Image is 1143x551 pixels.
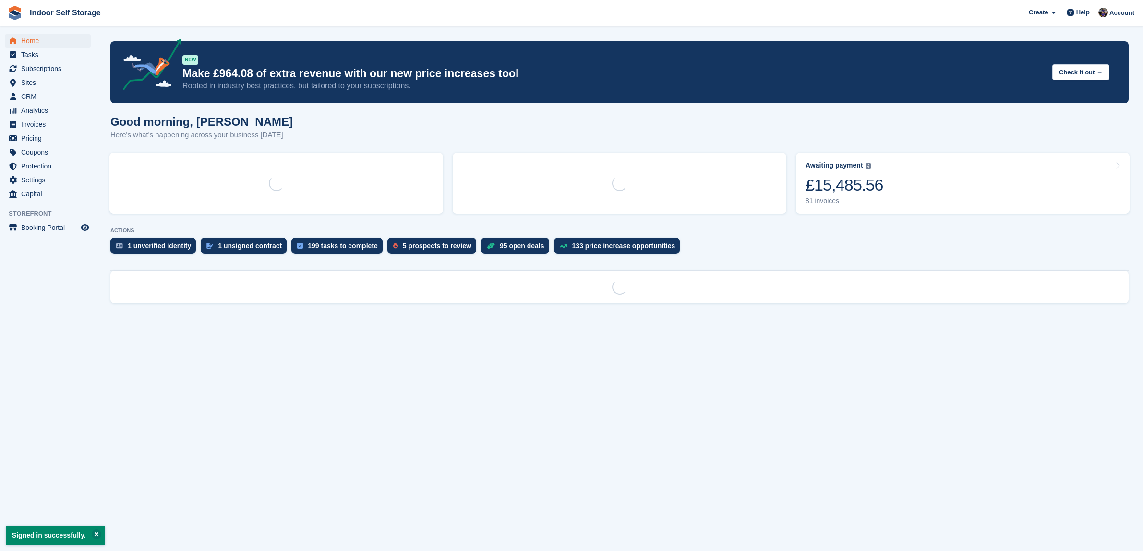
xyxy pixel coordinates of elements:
[21,118,79,131] span: Invoices
[110,115,293,128] h1: Good morning, [PERSON_NAME]
[8,6,22,20] img: stora-icon-8386f47178a22dfd0bd8f6a31ec36ba5ce8667c1dd55bd0f319d3a0aa187defe.svg
[1029,8,1048,17] span: Create
[182,81,1045,91] p: Rooted in industry best practices, but tailored to your subscriptions.
[5,118,91,131] a: menu
[5,221,91,234] a: menu
[6,526,105,545] p: Signed in successfully.
[5,48,91,61] a: menu
[806,175,883,195] div: £15,485.56
[110,238,201,259] a: 1 unverified identity
[21,221,79,234] span: Booking Portal
[5,34,91,48] a: menu
[201,238,291,259] a: 1 unsigned contract
[21,145,79,159] span: Coupons
[1052,64,1109,80] button: Check it out →
[5,90,91,103] a: menu
[481,238,554,259] a: 95 open deals
[796,153,1130,214] a: Awaiting payment £15,485.56 81 invoices
[116,243,123,249] img: verify_identity-adf6edd0f0f0b5bbfe63781bf79b02c33cf7c696d77639b501bdc392416b5a36.svg
[21,159,79,173] span: Protection
[387,238,481,259] a: 5 prospects to review
[110,130,293,141] p: Here's what's happening across your business [DATE]
[5,187,91,201] a: menu
[5,76,91,89] a: menu
[21,48,79,61] span: Tasks
[26,5,105,21] a: Indoor Self Storage
[21,62,79,75] span: Subscriptions
[115,39,182,94] img: price-adjustments-announcement-icon-8257ccfd72463d97f412b2fc003d46551f7dbcb40ab6d574587a9cd5c0d94...
[554,238,685,259] a: 133 price increase opportunities
[21,76,79,89] span: Sites
[110,228,1129,234] p: ACTIONS
[5,159,91,173] a: menu
[182,55,198,65] div: NEW
[291,238,387,259] a: 199 tasks to complete
[5,132,91,145] a: menu
[218,242,282,250] div: 1 unsigned contract
[806,197,883,205] div: 81 invoices
[9,209,96,218] span: Storefront
[21,132,79,145] span: Pricing
[403,242,471,250] div: 5 prospects to review
[21,173,79,187] span: Settings
[182,67,1045,81] p: Make £964.08 of extra revenue with our new price increases tool
[5,173,91,187] a: menu
[487,242,495,249] img: deal-1b604bf984904fb50ccaf53a9ad4b4a5d6e5aea283cecdc64d6e3604feb123c2.svg
[560,244,567,248] img: price_increase_opportunities-93ffe204e8149a01c8c9dc8f82e8f89637d9d84a8eef4429ea346261dce0b2c0.svg
[500,242,544,250] div: 95 open deals
[866,163,871,169] img: icon-info-grey-7440780725fd019a000dd9b08b2336e03edf1995a4989e88bcd33f0948082b44.svg
[297,243,303,249] img: task-75834270c22a3079a89374b754ae025e5fb1db73e45f91037f5363f120a921f8.svg
[21,104,79,117] span: Analytics
[5,145,91,159] a: menu
[806,161,863,169] div: Awaiting payment
[1076,8,1090,17] span: Help
[5,62,91,75] a: menu
[21,34,79,48] span: Home
[21,90,79,103] span: CRM
[1109,8,1134,18] span: Account
[128,242,191,250] div: 1 unverified identity
[1098,8,1108,17] img: Sandra Pomeroy
[206,243,213,249] img: contract_signature_icon-13c848040528278c33f63329250d36e43548de30e8caae1d1a13099fd9432cc5.svg
[21,187,79,201] span: Capital
[572,242,675,250] div: 133 price increase opportunities
[79,222,91,233] a: Preview store
[308,242,378,250] div: 199 tasks to complete
[393,243,398,249] img: prospect-51fa495bee0391a8d652442698ab0144808aea92771e9ea1ae160a38d050c398.svg
[5,104,91,117] a: menu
